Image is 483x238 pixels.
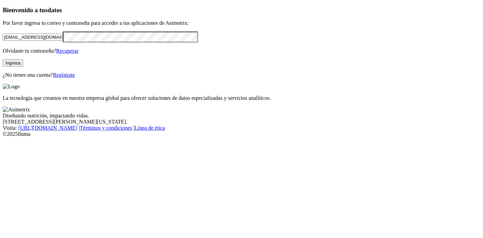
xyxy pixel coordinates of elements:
a: Recuperar [56,48,78,54]
a: Línea de ética [135,125,165,131]
a: Términos y condiciones [80,125,132,131]
p: ¿No tienes una cuenta? [3,72,480,78]
button: Ingresa [3,59,23,67]
img: Logo [3,84,20,90]
p: Por favor ingresa tu correo y contraseña para acceder a tus aplicaciones de Asimetrix: [3,20,480,26]
div: [STREET_ADDRESS][PERSON_NAME][US_STATE]. [3,119,480,125]
div: © 2025 Iluma [3,131,480,137]
p: La tecnología que creamos en nuestra empresa global para ofrecer soluciones de datos especializad... [3,95,480,101]
h3: Bienvenido a tus [3,6,480,14]
img: Asimetrix [3,107,30,113]
p: Olvidaste tu contraseña? [3,48,480,54]
div: Diseñando nutrición, impactando vidas. [3,113,480,119]
div: Visita : | | [3,125,480,131]
input: Tu correo [3,34,63,41]
a: Regístrate [53,72,75,78]
a: [URL][DOMAIN_NAME] [18,125,77,131]
span: datos [48,6,62,14]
